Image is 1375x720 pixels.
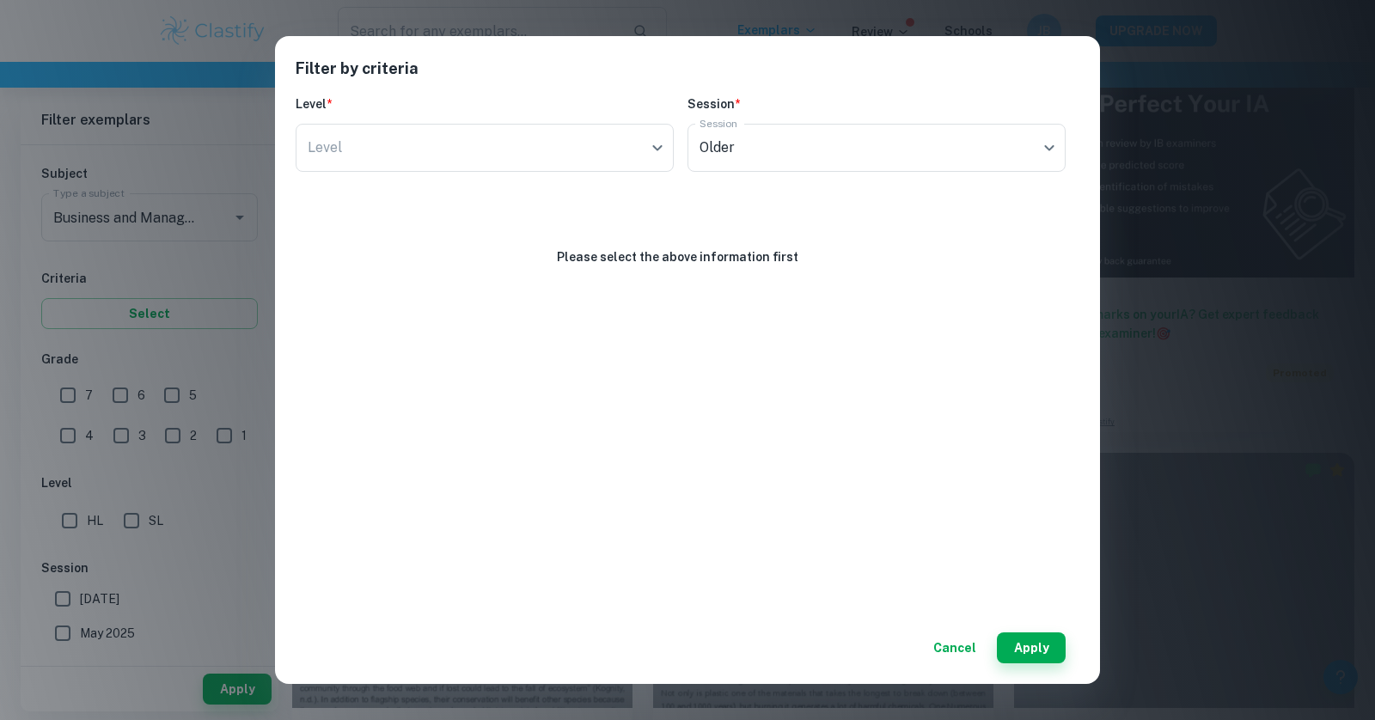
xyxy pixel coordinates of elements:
button: Cancel [926,632,983,663]
label: Session [700,116,737,131]
h2: Filter by criteria [296,57,1079,95]
button: Apply [997,632,1066,663]
h6: Please select the above information first [557,247,805,266]
div: Older [687,124,1066,172]
h6: Session [687,95,1066,113]
h6: Level [296,95,674,113]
